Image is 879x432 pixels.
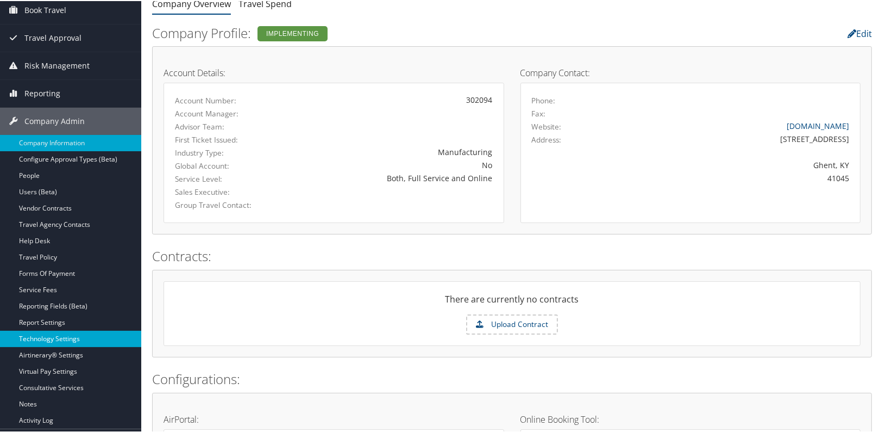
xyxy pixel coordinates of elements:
[532,133,562,144] label: Address:
[175,186,270,196] label: Sales Executive:
[615,158,849,170] div: Ghent, KY
[787,120,849,130] a: [DOMAIN_NAME]
[532,94,556,105] label: Phone:
[175,94,270,105] label: Account Number:
[532,120,562,131] label: Website:
[286,171,493,183] div: Both, Full Service and Online
[467,314,557,333] label: Upload Contract
[175,133,270,144] label: First Ticket Issued:
[175,120,270,131] label: Advisor Team:
[164,414,504,423] h4: AirPortal:
[175,199,270,209] label: Group Travel Contact:
[615,171,849,183] div: 41045
[175,146,270,157] label: Industry Type:
[24,79,60,106] span: Reporting
[847,27,872,39] a: Edit
[152,246,872,264] h2: Contracts:
[520,414,861,423] h4: Online Booking Tool:
[520,67,861,76] h4: Company Contact:
[24,23,81,51] span: Travel Approval
[24,107,85,134] span: Company Admin
[532,107,546,118] label: Fax:
[258,25,328,40] div: Implementing
[152,369,872,387] h2: Configurations:
[175,159,270,170] label: Global Account:
[286,158,493,170] div: No
[24,51,90,78] span: Risk Management
[164,67,504,76] h4: Account Details:
[615,132,849,144] div: [STREET_ADDRESS]
[286,145,493,157] div: Manufacturing
[175,172,270,183] label: Service Level:
[152,23,626,41] h2: Company Profile:
[286,93,493,104] div: 302094
[164,292,860,313] div: There are currently no contracts
[175,107,270,118] label: Account Manager:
